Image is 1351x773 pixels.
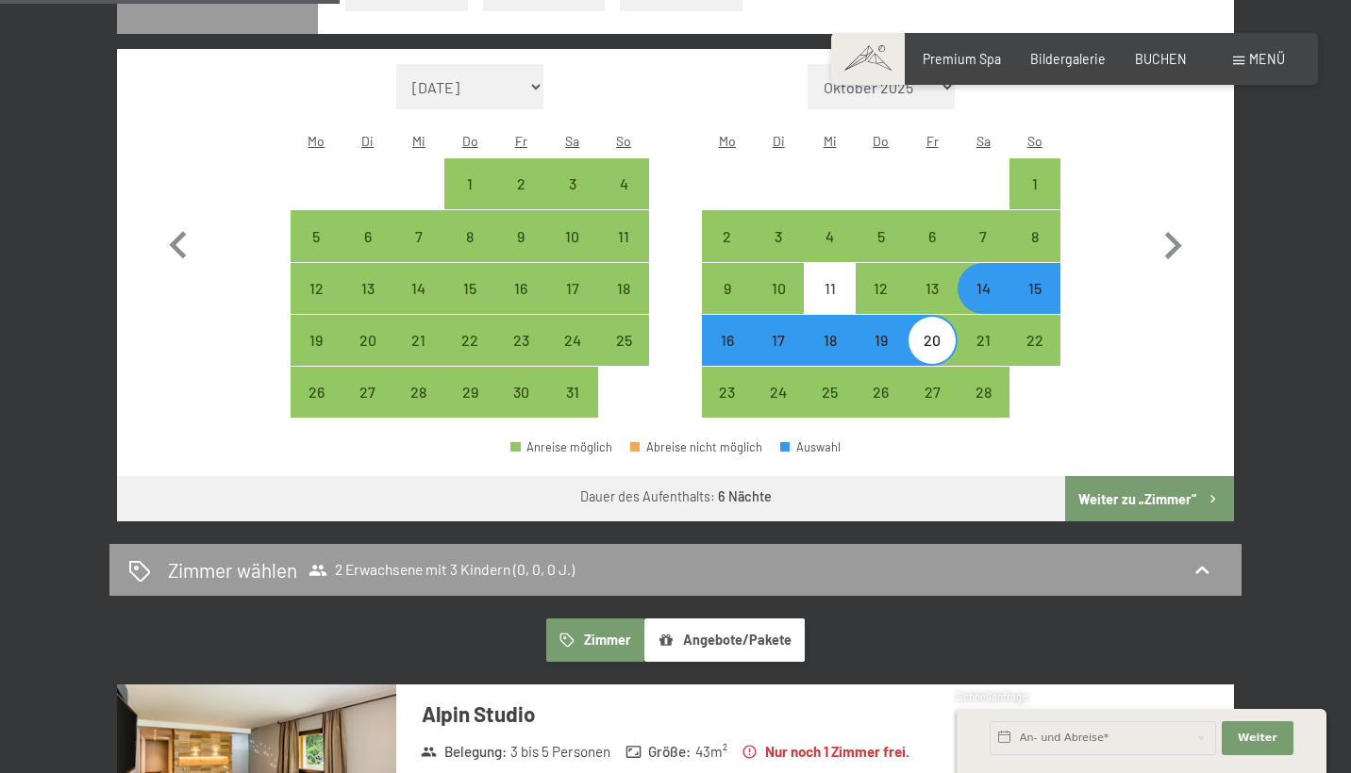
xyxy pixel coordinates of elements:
[547,315,598,366] div: Anreise möglich
[644,618,805,662] button: Angebote/Pakete
[342,367,392,418] div: Anreise möglich
[958,210,1009,261] div: Anreise möglich
[1238,731,1277,746] span: Weiter
[446,229,493,276] div: 8
[824,133,837,149] abbr: Mittwoch
[549,281,596,328] div: 17
[292,333,340,380] div: 19
[719,133,736,149] abbr: Montag
[598,315,649,366] div: Sun Jan 25 2026
[907,367,958,418] div: Fri Feb 27 2026
[598,315,649,366] div: Anreise möglich
[753,315,804,366] div: Tue Feb 17 2026
[806,281,853,328] div: 11
[495,263,546,314] div: Fri Jan 16 2026
[858,229,905,276] div: 5
[495,367,546,418] div: Fri Jan 30 2026
[702,367,753,418] div: Anreise möglich
[702,263,753,314] div: Mon Feb 09 2026
[510,742,610,762] span: 3 bis 5 Personen
[755,229,802,276] div: 3
[909,281,956,328] div: 13
[393,263,444,314] div: Wed Jan 14 2026
[292,385,340,432] div: 26
[547,210,598,261] div: Sat Jan 10 2026
[343,333,391,380] div: 20
[856,210,907,261] div: Anreise möglich
[495,315,546,366] div: Fri Jan 23 2026
[1011,333,1059,380] div: 22
[444,158,495,209] div: Anreise möglich
[343,281,391,328] div: 13
[446,176,493,223] div: 1
[858,333,905,380] div: 19
[804,210,855,261] div: Anreise möglich
[444,158,495,209] div: Thu Jan 01 2026
[495,158,546,209] div: Anreise möglich
[702,210,753,261] div: Mon Feb 02 2026
[547,367,598,418] div: Anreise möglich
[495,158,546,209] div: Fri Jan 02 2026
[342,315,392,366] div: Tue Jan 20 2026
[753,367,804,418] div: Tue Feb 24 2026
[804,210,855,261] div: Wed Feb 04 2026
[393,315,444,366] div: Anreise möglich
[343,385,391,432] div: 27
[806,229,853,276] div: 4
[630,441,762,453] div: Abreise nicht möglich
[959,281,1007,328] div: 14
[806,333,853,380] div: 18
[393,210,444,261] div: Wed Jan 07 2026
[291,210,342,261] div: Anreise möglich
[495,367,546,418] div: Anreise möglich
[598,210,649,261] div: Anreise möglich
[292,229,340,276] div: 5
[547,315,598,366] div: Sat Jan 24 2026
[412,133,425,149] abbr: Mittwoch
[959,333,1007,380] div: 21
[495,263,546,314] div: Anreise möglich
[598,210,649,261] div: Sun Jan 11 2026
[907,367,958,418] div: Anreise möglich
[742,742,909,762] strong: Nur noch 1 Zimmer frei.
[598,158,649,209] div: Anreise möglich
[549,176,596,223] div: 3
[907,315,958,366] div: Anreise möglich
[926,133,939,149] abbr: Freitag
[393,210,444,261] div: Anreise möglich
[1027,133,1042,149] abbr: Sonntag
[856,210,907,261] div: Thu Feb 05 2026
[1011,229,1059,276] div: 8
[804,263,855,314] div: Wed Feb 11 2026
[547,158,598,209] div: Anreise möglich
[1009,210,1060,261] div: Anreise möglich
[907,315,958,366] div: Fri Feb 20 2026
[549,385,596,432] div: 31
[600,176,647,223] div: 4
[598,263,649,314] div: Sun Jan 18 2026
[753,367,804,418] div: Anreise möglich
[343,229,391,276] div: 6
[342,315,392,366] div: Anreise möglich
[704,229,751,276] div: 2
[547,263,598,314] div: Anreise möglich
[547,210,598,261] div: Anreise möglich
[291,315,342,366] div: Mon Jan 19 2026
[462,133,478,149] abbr: Donnerstag
[600,333,647,380] div: 25
[495,210,546,261] div: Anreise möglich
[1009,158,1060,209] div: Anreise möglich
[444,367,495,418] div: Anreise möglich
[702,263,753,314] div: Anreise möglich
[444,315,495,366] div: Thu Jan 22 2026
[753,263,804,314] div: Anreise möglich
[753,315,804,366] div: Anreise möglich
[804,315,855,366] div: Wed Feb 18 2026
[907,263,958,314] div: Fri Feb 13 2026
[395,229,442,276] div: 7
[1135,51,1187,67] span: BUCHEN
[342,263,392,314] div: Anreise möglich
[957,690,1027,702] span: Schnellanfrage
[909,229,956,276] div: 6
[907,210,958,261] div: Anreise möglich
